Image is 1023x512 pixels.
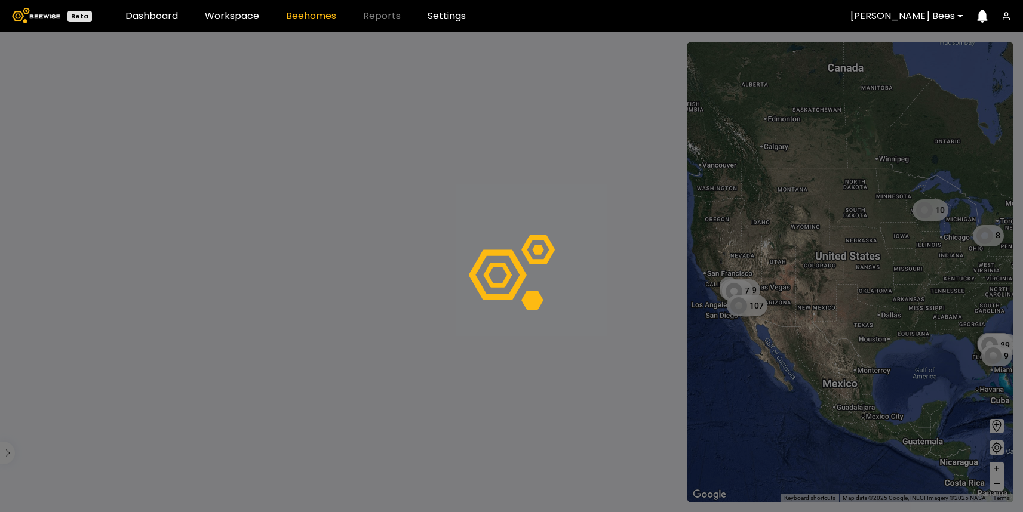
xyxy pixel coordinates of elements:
a: Dashboard [125,11,178,21]
div: Beta [67,11,92,22]
a: Workspace [205,11,259,21]
span: Reports [363,11,401,21]
img: Beewise logo [12,8,60,23]
a: Beehomes [286,11,336,21]
a: Settings [428,11,466,21]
